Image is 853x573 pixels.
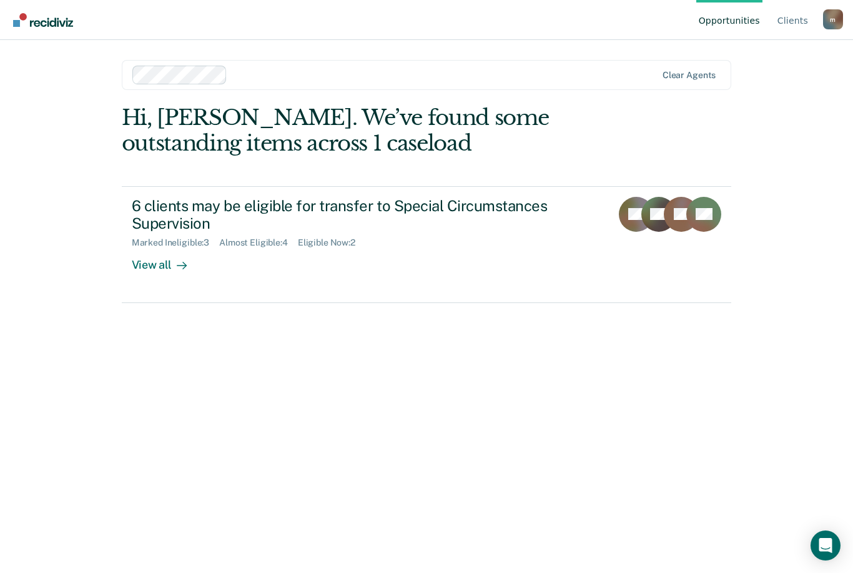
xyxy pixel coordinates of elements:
[13,13,73,27] img: Recidiviz
[811,531,841,561] div: Open Intercom Messenger
[298,237,365,248] div: Eligible Now : 2
[132,248,202,272] div: View all
[663,70,716,81] div: Clear agents
[132,237,219,248] div: Marked Ineligible : 3
[823,9,843,29] button: Profile dropdown button
[122,105,609,156] div: Hi, [PERSON_NAME]. We’ve found some outstanding items across 1 caseload
[132,197,570,233] div: 6 clients may be eligible for transfer to Special Circumstances Supervision
[823,9,843,29] div: m
[122,186,732,303] a: 6 clients may be eligible for transfer to Special Circumstances SupervisionMarked Ineligible:3Alm...
[219,237,298,248] div: Almost Eligible : 4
